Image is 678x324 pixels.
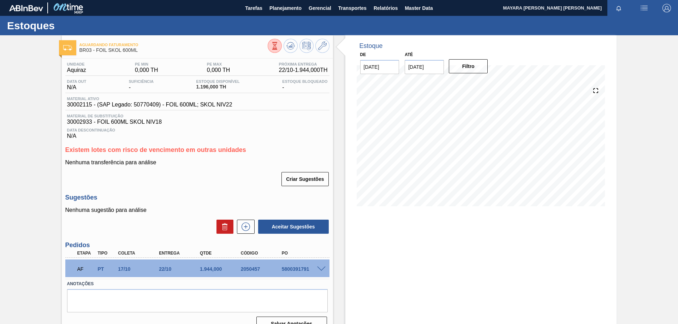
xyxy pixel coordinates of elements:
[279,67,328,73] span: 22/10 - 1.944,000 TH
[284,39,298,53] button: Atualizar Gráfico
[239,251,285,256] div: Código
[280,266,326,272] div: 5800391791
[116,266,162,272] div: 17/10/2025
[374,4,398,12] span: Relatórios
[65,125,329,139] div: N/A
[245,4,262,12] span: Tarefas
[67,128,328,132] span: Data Descontinuação
[207,67,230,73] span: 0,000 TH
[198,266,244,272] div: 1.944,000
[269,4,302,12] span: Planejamento
[299,39,314,53] button: Programar Estoque
[65,242,329,249] h3: Pedidos
[127,79,155,91] div: -
[280,79,329,91] div: -
[9,5,43,11] img: TNhmsLtSVTkK8tSr43FrP2fwEKptu5GPRR3wAAAABJRU5ErkJggg==
[76,261,97,277] div: Aguardando Faturamento
[196,84,240,90] span: 1.196,000 TH
[338,4,367,12] span: Transportes
[116,251,162,256] div: Coleta
[196,79,240,84] span: Estoque Disponível
[207,62,230,66] span: PE MAX
[268,39,282,53] button: Visão Geral dos Estoques
[405,52,413,57] label: Até
[77,266,95,272] p: AF
[65,159,329,166] p: Nenhuma transferência para análise
[67,67,86,73] span: Aquiraz
[198,251,244,256] div: Qtde
[96,251,117,256] div: Tipo
[255,219,329,234] div: Aceitar Sugestões
[258,220,329,234] button: Aceitar Sugestões
[65,79,88,91] div: N/A
[360,60,399,74] input: dd/mm/yyyy
[129,79,154,84] span: Suficiência
[67,79,87,84] span: Data out
[67,114,328,118] span: Material de Substituição
[63,45,72,50] img: Ícone
[607,3,630,13] button: Notificações
[282,79,327,84] span: Estoque Bloqueado
[405,60,444,74] input: dd/mm/yyyy
[239,266,285,272] div: 2050457
[281,172,328,186] button: Criar Sugestões
[360,52,366,57] label: De
[157,251,203,256] div: Entrega
[67,102,232,108] span: 30002115 - (SAP Legado: 50770409) - FOIL 600ML; SKOL NIV22
[67,62,86,66] span: Unidade
[65,207,329,213] p: Nenhuma sugestão para análise
[79,43,268,47] span: Aguardando Faturamento
[135,67,158,73] span: 0,000 TH
[213,220,233,234] div: Excluir Sugestões
[662,4,671,12] img: Logout
[640,4,648,12] img: userActions
[67,97,232,101] span: Material ativo
[280,251,326,256] div: PO
[65,146,246,153] span: Existem lotes com risco de vencimento em outras unidades
[96,266,117,272] div: Pedido de Transferência
[449,59,488,73] button: Filtro
[279,62,328,66] span: Próxima Entrega
[135,62,158,66] span: PE MIN
[65,194,329,201] h3: Sugestões
[79,48,268,53] span: BR03 - FOIL SKOL 600ML
[233,220,255,234] div: Nova sugestão
[76,251,97,256] div: Etapa
[282,171,329,187] div: Criar Sugestões
[67,119,328,125] span: 30002933 - FOIL 600ML SKOL NIV18
[405,4,433,12] span: Master Data
[359,42,383,50] div: Estoque
[7,22,132,30] h1: Estoques
[157,266,203,272] div: 22/10/2025
[67,279,328,289] label: Anotações
[309,4,331,12] span: Gerencial
[315,39,329,53] button: Ir ao Master Data / Geral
